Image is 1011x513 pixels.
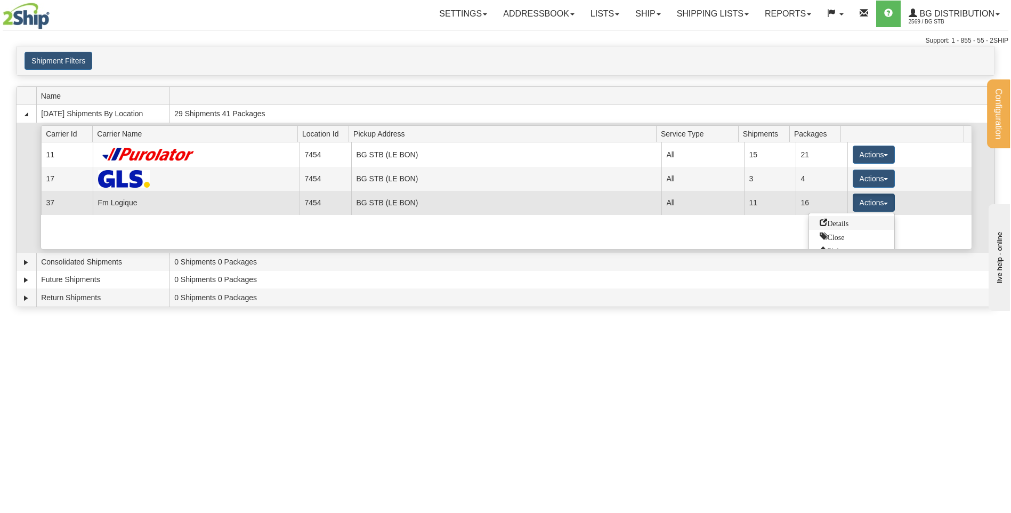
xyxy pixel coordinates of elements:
[757,1,819,27] a: Reports
[820,219,848,226] span: Details
[661,125,738,142] span: Service Type
[661,142,744,166] td: All
[796,167,847,191] td: 4
[169,105,994,123] td: 29 Shipments 41 Packages
[743,125,790,142] span: Shipments
[97,125,297,142] span: Carrier Name
[853,194,895,212] button: Actions
[169,253,994,271] td: 0 Shipments 0 Packages
[669,1,757,27] a: Shipping lists
[41,142,93,166] td: 11
[21,293,31,303] a: Expand
[3,3,50,29] img: logo2569.jpg
[36,253,169,271] td: Consolidated Shipments
[36,105,169,123] td: [DATE] Shipments By Location
[21,275,31,285] a: Expand
[820,246,848,254] span: Pickup
[302,125,349,142] span: Location Id
[744,142,796,166] td: 15
[796,142,847,166] td: 21
[986,202,1010,311] iframe: chat widget
[853,170,895,188] button: Actions
[21,257,31,268] a: Expand
[583,1,627,27] a: Lists
[46,125,93,142] span: Carrier Id
[300,191,351,215] td: 7454
[3,36,1008,45] div: Support: 1 - 855 - 55 - 2SHIP
[627,1,668,27] a: Ship
[351,142,661,166] td: BG STB (LE BON)
[98,147,199,162] img: Purolator
[98,170,150,188] img: GLS Canada
[853,146,895,164] button: Actions
[809,216,894,230] a: Go to Details view
[25,52,92,70] button: Shipment Filters
[744,191,796,215] td: 11
[36,271,169,289] td: Future Shipments
[300,142,351,166] td: 7454
[901,1,1008,27] a: BG Distribution 2569 / BG STB
[794,125,841,142] span: Packages
[917,9,994,18] span: BG Distribution
[41,191,93,215] td: 37
[809,244,894,258] a: Request a carrier pickup
[36,288,169,307] td: Return Shipments
[169,288,994,307] td: 0 Shipments 0 Packages
[169,271,994,289] td: 0 Shipments 0 Packages
[41,167,93,191] td: 17
[661,167,744,191] td: All
[796,191,847,215] td: 16
[93,191,300,215] td: Fm Logique
[909,17,989,27] span: 2569 / BG STB
[8,9,99,17] div: live help - online
[495,1,583,27] a: Addressbook
[300,167,351,191] td: 7454
[431,1,495,27] a: Settings
[21,109,31,119] a: Collapse
[820,233,844,240] span: Close
[987,79,1010,148] button: Configuration
[744,167,796,191] td: 3
[41,87,169,104] span: Name
[351,191,661,215] td: BG STB (LE BON)
[351,167,661,191] td: BG STB (LE BON)
[353,125,656,142] span: Pickup Address
[809,230,894,244] a: Close this group
[661,191,744,215] td: All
